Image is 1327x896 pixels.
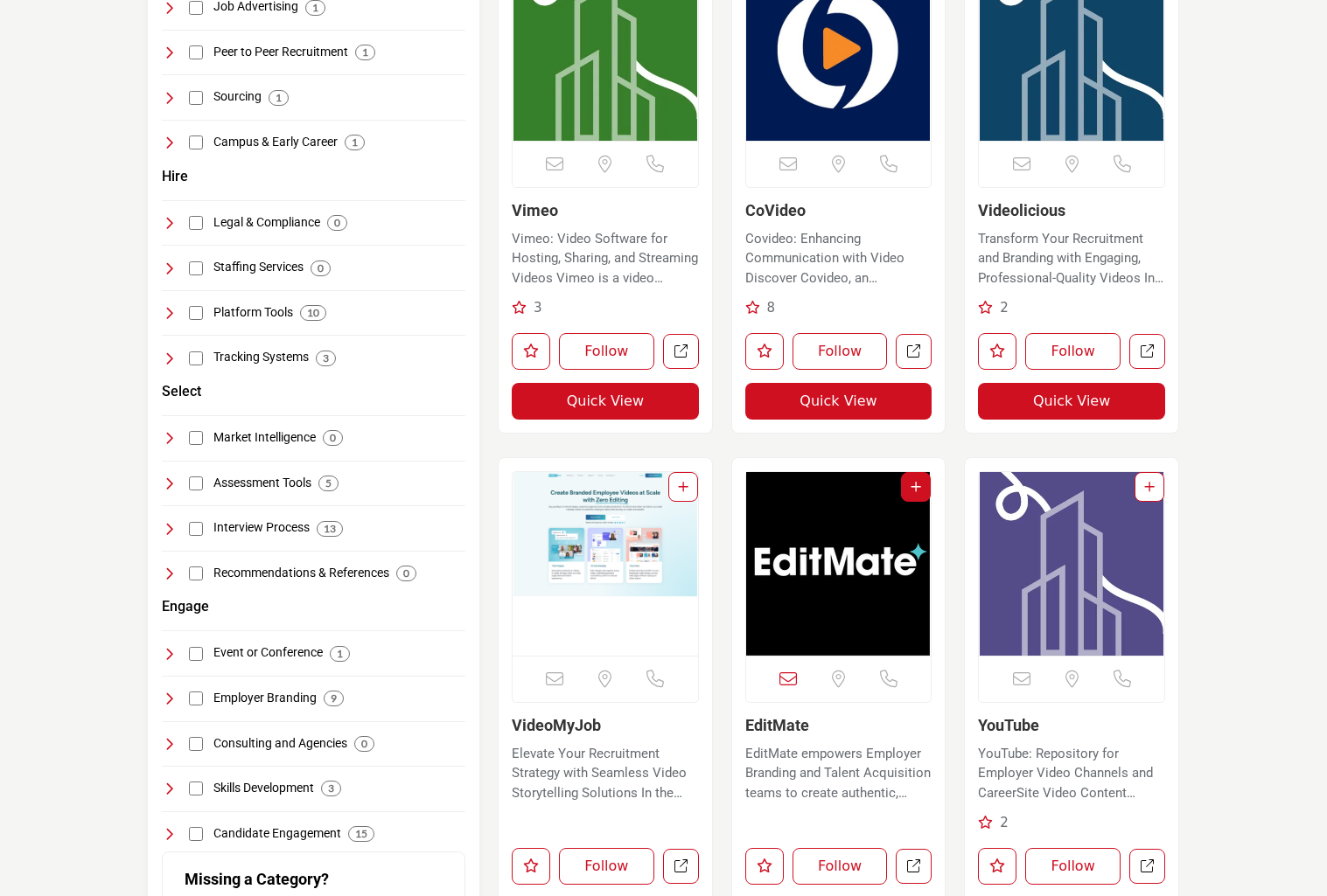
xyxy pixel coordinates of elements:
[334,217,340,229] b: 0
[162,596,209,617] button: Engage
[512,201,558,219] a: Vimeo
[162,166,188,187] button: Hire
[324,691,344,706] div: 9 Results For Employer Branding
[189,781,203,795] input: Select Skills Development checkbox
[213,214,320,232] h4: Legal & Compliance: Resources and services ensuring recruitment practices comply with legal and r...
[1025,333,1121,370] button: Follow
[512,744,699,803] p: Elevate Your Recruitment Strategy with Seamless Video Storytelling Solutions In the dynamic field...
[979,472,1164,656] img: YouTube
[745,201,932,220] h3: CoVideo
[355,45,375,60] div: 1 Results For Peer to Peer Recruitment
[323,352,329,365] b: 3
[213,349,309,366] h4: Tracking Systems: Systems for tracking and managing candidate applications, interviews, and onboa...
[745,848,784,885] button: Like listing
[746,472,932,656] img: EditMate
[745,333,784,370] button: Like listing
[317,521,343,537] div: 13 Results For Interview Process
[403,567,409,580] b: 0
[330,432,336,444] b: 0
[325,477,332,490] b: 5
[189,691,203,705] input: Select Employer Branding checkbox
[355,828,367,840] b: 15
[663,334,699,370] a: Open vimeo in new tab
[678,480,688,494] a: Add To List
[189,827,203,841] input: Select Candidate Engagement checkbox
[362,46,368,59] b: 1
[513,472,698,656] img: VideoMyJob
[328,782,334,795] b: 3
[189,91,203,105] input: Select Sourcing checkbox
[269,90,289,106] div: 1 Results For Sourcing
[348,826,374,842] div: 15 Results For Candidate Engagement
[534,300,542,316] span: 3
[189,306,203,320] input: Select Platform Tools checkbox
[979,472,1164,656] a: Open Listing in new tab
[213,88,262,106] h4: Sourcing: Strategies and tools for identifying and engaging potential candidates for specific job...
[793,848,888,885] button: Follow
[746,472,932,656] a: Open Listing in new tab
[327,215,347,231] div: 0 Results For Legal & Compliance
[745,744,932,803] p: EditMate empowers Employer Branding and Talent Acquisition teams to create authentic, people-driv...
[663,849,699,885] a: Open videomyjob in new tab
[978,225,1165,288] a: Transform Your Recruitment and Branding with Engaging, Professional-Quality Videos In the dynamic...
[1144,480,1155,494] a: Add To List
[323,430,343,446] div: 0 Results For Market Intelligence
[311,260,331,276] div: 0 Results For Staffing Services
[1000,815,1009,830] span: 2
[213,644,323,662] h4: Event or Conference: Organizations and platforms for hosting industry-specific events, conference...
[189,647,203,661] input: Select Event or Conference checkbox
[978,229,1165,288] p: Transform Your Recruitment and Branding with Engaging, Professional-Quality Videos In the dynamic...
[978,740,1165,803] a: YouTube: Repository for Employer Video Channels and CareerSite Video Content YouTube is a widely-...
[213,780,314,797] h4: Skills Development: Programs and platforms focused on the development and enhancement of professi...
[745,716,809,734] a: EditMate
[324,523,336,535] b: 13
[978,383,1165,420] button: Quick View
[793,333,888,370] button: Follow
[213,475,311,492] h4: Assessment Tools: Tools and platforms for evaluating candidate skills, competencies, and fit for ...
[978,716,1039,734] a: YouTube
[213,259,304,276] h4: Staffing Services: Services and agencies focused on providing temporary, permanent, and specializ...
[512,848,550,885] button: Like listing
[337,648,343,660] b: 1
[276,92,282,104] b: 1
[213,690,317,707] h4: Employer Branding: Strategies and tools dedicated to creating and maintaining a strong, positive ...
[300,305,326,321] div: 10 Results For Platform Tools
[512,229,699,288] p: Vimeo: Video Software for Hosting, Sharing, and Streaming Videos Vimeo is a video software soluti...
[213,735,347,753] h4: Consulting and Agencies: Expert services and agencies providing strategic advice and solutions in...
[978,716,1165,735] h3: YouTube
[512,301,527,314] i: Recommendations
[978,201,1065,219] a: Videolicious
[745,716,932,735] h3: EditMate
[189,261,203,275] input: Select Staffing Services checkbox
[512,716,699,735] h3: VideoMyJob
[1129,334,1165,370] a: Open videolicious in new tab
[213,825,341,843] h4: Candidate Engagement: Strategies and tools for maintaining active and engaging interactions with ...
[512,225,699,288] a: Vimeo: Video Software for Hosting, Sharing, and Streaming Videos Vimeo is a video software soluti...
[189,737,203,751] input: Select Consulting and Agencies checkbox
[321,781,341,796] div: 3 Results For Skills Development
[1025,848,1121,885] button: Follow
[213,429,316,447] h4: Market Intelligence: Tools and services providing insights into labor market trends, talent pools...
[189,522,203,536] input: Select Interview Process checkbox
[745,301,760,314] i: Recommendations
[213,565,389,582] h4: Recommendations & References: Tools for gathering and managing professional recommendations and r...
[512,383,699,420] button: Quick View
[189,1,203,15] input: Select Job Advertising checkbox
[345,135,365,150] div: 1 Results For Campus & Early Career
[396,566,416,581] div: 0 Results For Recommendations & References
[189,431,203,445] input: Select Market Intelligence checkbox
[189,216,203,230] input: Select Legal & Compliance checkbox
[189,476,203,490] input: Select Assessment Tools checkbox
[189,45,203,59] input: Select Peer to Peer Recruitment checkbox
[162,381,201,402] button: Select
[559,848,654,885] button: Follow
[318,476,339,491] div: 5 Results For Assessment Tools
[512,201,699,220] h3: Vimeo
[896,334,932,370] a: Open covideo in new tab
[361,738,367,750] b: 0
[745,229,932,288] p: Covideo: Enhancing Communication with Video Discover Covideo, an application that uses video for ...
[978,201,1165,220] h3: Videolicious
[318,262,324,274] b: 0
